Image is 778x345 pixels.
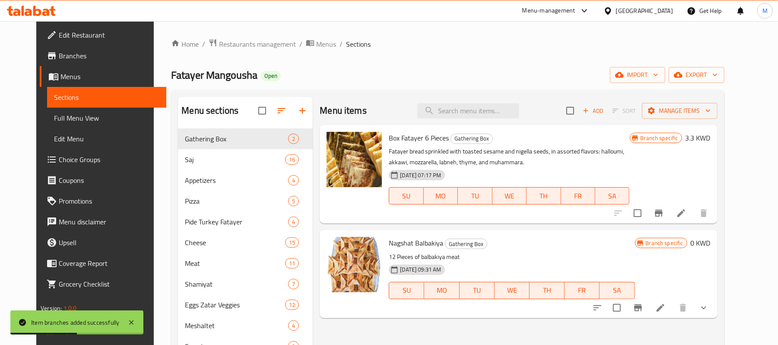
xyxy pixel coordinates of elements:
[59,237,159,248] span: Upsell
[340,39,343,49] li: /
[289,322,298,330] span: 4
[288,175,299,185] div: items
[496,190,523,202] span: WE
[40,211,166,232] a: Menu disclaimer
[178,315,313,336] div: Meshaltet4
[178,149,313,170] div: Saj16
[178,294,313,315] div: Eggs Zatar Veggies12
[178,274,313,294] div: Shamiyat7
[271,100,292,121] span: Sort sections
[59,154,159,165] span: Choice Groups
[59,51,159,61] span: Branches
[185,320,288,331] span: Meshaltet
[59,258,159,268] span: Coverage Report
[637,134,682,142] span: Branch specific
[389,252,635,262] p: 12 Pieces of balbakiya meat
[669,67,724,83] button: export
[616,6,673,16] div: [GEOGRAPHIC_DATA]
[178,253,313,274] div: Meat11
[59,196,159,206] span: Promotions
[286,156,298,164] span: 16
[530,282,565,299] button: TH
[286,301,298,309] span: 12
[41,303,62,314] span: Version:
[59,217,159,227] span: Menu disclaimer
[40,45,166,66] a: Branches
[530,190,557,202] span: TH
[286,239,298,247] span: 15
[393,190,420,202] span: SU
[185,279,288,289] span: Shamiyat
[451,134,493,144] div: Gathering Box
[178,232,313,253] div: Cheese15
[306,38,336,50] a: Menus
[673,297,693,318] button: delete
[389,146,629,168] p: Fatayer bread sprinkled with toasted sesame and nigella seeds, in assorted flavors: halloumi, akk...
[533,284,561,297] span: TH
[427,190,454,202] span: MO
[253,102,271,120] span: Select all sections
[460,282,495,299] button: TU
[642,103,718,119] button: Manage items
[565,282,600,299] button: FR
[285,237,299,248] div: items
[185,300,285,310] span: Eggs Zatar Veggies
[40,191,166,211] a: Promotions
[600,282,635,299] button: SA
[178,191,313,211] div: Pizza5
[617,70,658,80] span: import
[397,265,445,274] span: [DATE] 09:31 AM
[40,149,166,170] a: Choice Groups
[288,320,299,331] div: items
[610,67,665,83] button: import
[676,70,718,80] span: export
[40,170,166,191] a: Coupons
[289,176,298,185] span: 4
[171,65,257,85] span: Fatayer Mangousha
[458,187,492,204] button: TU
[299,39,302,49] li: /
[219,39,296,49] span: Restaurants management
[288,196,299,206] div: items
[185,175,288,185] span: Appetizers
[691,237,711,249] h6: 0 KWD
[59,279,159,289] span: Grocery Checklist
[40,253,166,274] a: Coverage Report
[642,239,687,247] span: Branch specific
[40,232,166,253] a: Upsell
[261,72,281,80] span: Open
[389,282,424,299] button: SU
[181,104,238,117] h2: Menu sections
[289,135,298,143] span: 2
[202,39,205,49] li: /
[579,104,607,118] span: Add item
[495,282,530,299] button: WE
[327,132,382,187] img: Box Fatayer 6 Pieces
[288,134,299,144] div: items
[316,39,336,49] span: Menus
[561,187,595,204] button: FR
[676,208,686,218] a: Edit menu item
[289,218,298,226] span: 4
[289,197,298,205] span: 5
[527,187,561,204] button: TH
[31,318,119,327] div: Item branches added successfully
[461,190,489,202] span: TU
[185,196,288,206] span: Pizza
[59,175,159,185] span: Coupons
[178,170,313,191] div: Appetizers4
[185,134,288,144] span: Gathering Box
[285,300,299,310] div: items
[451,134,492,144] span: Gathering Box
[285,154,299,165] div: items
[185,237,285,248] span: Cheese
[628,297,648,318] button: Branch-specific-item
[289,280,298,288] span: 7
[40,25,166,45] a: Edit Restaurant
[54,92,159,102] span: Sections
